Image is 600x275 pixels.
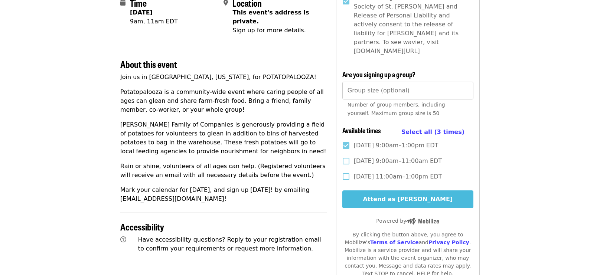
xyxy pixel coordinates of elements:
span: Accessibility [120,220,164,233]
span: Powered by [376,218,439,224]
a: Privacy Policy [428,239,469,245]
span: Are you signing up a group? [342,69,415,79]
img: Powered by Mobilize [406,218,439,225]
span: Select all (3 times) [401,128,464,135]
span: This event's address is private. [232,9,309,25]
span: Have accessibility questions? Reply to your registration email to confirm your requirements or re... [138,236,321,252]
p: Rain or shine, volunteers of all ages can help. (Registered volunteers will receive an email with... [120,162,327,180]
p: [PERSON_NAME] Family of Companies is generously providing a field of potatoes for volunteers to g... [120,120,327,156]
span: Sign up for more details. [232,27,306,34]
span: About this event [120,58,177,71]
span: [DATE] 11:00am–1:00pm EDT [354,172,442,181]
span: Number of group members, including yourself. Maximum group size is 50 [348,102,445,116]
p: Potatopalooza is a community-wide event where caring people of all ages can glean and share farm-... [120,88,327,114]
span: Available times [342,125,381,135]
strong: [DATE] [130,9,153,16]
p: Mark your calendar for [DATE], and sign up [DATE]! by emailing [EMAIL_ADDRESS][DOMAIN_NAME]! [120,186,327,203]
span: [DATE] 9:00am–1:00pm EDT [354,141,438,150]
input: [object Object] [342,82,473,99]
a: Terms of Service [370,239,419,245]
p: Join us in [GEOGRAPHIC_DATA], [US_STATE], for POTATOPALOOZA! [120,73,327,82]
span: [DATE] 9:00am–11:00am EDT [354,157,442,166]
button: Attend as [PERSON_NAME] [342,190,473,208]
div: 9am, 11am EDT [130,17,178,26]
button: Select all (3 times) [401,127,464,138]
i: question-circle icon [120,236,126,243]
